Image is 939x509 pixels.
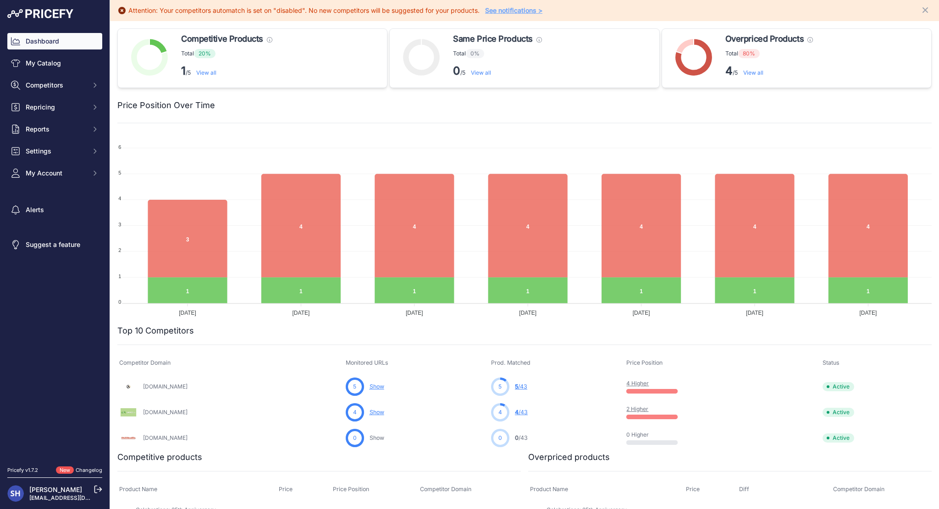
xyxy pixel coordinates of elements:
[181,33,263,45] span: Competitive Products
[117,451,202,464] h2: Competitive products
[279,486,293,493] span: Price
[118,196,121,201] tspan: 4
[7,466,38,474] div: Pricefy v1.7.2
[498,434,502,442] span: 0
[370,409,384,416] a: Show
[823,408,854,417] span: Active
[453,64,460,77] strong: 0
[530,486,568,493] span: Product Name
[26,125,86,134] span: Reports
[143,409,188,416] a: [DOMAIN_NAME]
[738,49,760,58] span: 80%
[491,359,530,366] span: Prod. Matched
[453,49,541,58] p: Total
[370,383,384,390] a: Show
[194,49,215,58] span: 20%
[76,467,102,473] a: Changelog
[406,309,423,316] tspan: [DATE]
[833,486,884,493] span: Competitor Domain
[453,64,541,78] p: /5
[633,309,650,316] tspan: [DATE]
[7,77,102,93] button: Competitors
[29,494,125,501] a: [EMAIL_ADDRESS][DOMAIN_NAME]
[626,359,663,366] span: Price Position
[725,64,813,78] p: /5
[686,486,700,493] span: Price
[179,309,196,316] tspan: [DATE]
[117,99,215,112] h2: Price Position Over Time
[181,64,186,77] strong: 1
[823,382,854,391] span: Active
[725,49,813,58] p: Total
[181,49,272,58] p: Total
[515,409,528,416] a: 4/43
[498,408,502,416] span: 4
[118,170,121,175] tspan: 5
[7,33,102,455] nav: Sidebar
[859,309,877,316] tspan: [DATE]
[466,49,484,58] span: 0%
[921,4,932,15] button: Close
[143,383,188,390] a: [DOMAIN_NAME]
[7,9,73,18] img: Pricefy Logo
[725,64,733,77] strong: 4
[485,6,542,14] a: See notifications >
[293,309,310,316] tspan: [DATE]
[7,99,102,115] button: Repricing
[26,103,86,112] span: Repricing
[746,309,763,316] tspan: [DATE]
[353,434,357,442] span: 0
[528,451,610,464] h2: Overpriced products
[353,383,356,391] span: 5
[119,359,171,366] span: Competitor Domain
[515,434,528,441] a: 0/43
[7,55,102,71] a: My Catalog
[118,273,121,279] tspan: 1
[7,33,102,49] a: Dashboard
[7,236,102,253] a: Suggest a feature
[7,121,102,137] button: Reports
[420,486,471,493] span: Competitor Domain
[143,434,188,441] a: [DOMAIN_NAME]
[118,299,121,305] tspan: 0
[118,144,121,149] tspan: 6
[119,486,157,493] span: Product Name
[743,69,763,76] a: View all
[515,409,519,416] span: 4
[117,324,194,337] h2: Top 10 Competitors
[118,222,121,227] tspan: 3
[453,33,532,45] span: Same Price Products
[346,359,388,366] span: Monitored URLs
[196,69,216,76] a: View all
[333,486,369,493] span: Price Position
[26,147,86,156] span: Settings
[515,434,519,441] span: 0
[515,383,527,390] a: 5/43
[7,202,102,218] a: Alerts
[353,408,357,416] span: 4
[118,247,121,253] tspan: 2
[498,383,502,391] span: 5
[471,69,491,76] a: View all
[739,486,749,493] span: Diff
[7,143,102,159] button: Settings
[181,64,272,78] p: /5
[29,486,82,493] a: [PERSON_NAME]
[515,383,518,390] span: 5
[519,309,536,316] tspan: [DATE]
[26,81,86,90] span: Competitors
[26,169,86,178] span: My Account
[725,33,804,45] span: Overpriced Products
[626,405,648,412] a: 2 Higher
[370,434,384,441] a: Show
[626,380,649,387] a: 4 Higher
[626,431,685,438] p: 0 Higher
[823,433,854,443] span: Active
[56,466,74,474] span: New
[823,359,840,366] span: Status
[7,165,102,181] button: My Account
[128,6,480,15] div: Attention: Your competitors automatch is set on "disabled". No new competitors will be suggested ...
